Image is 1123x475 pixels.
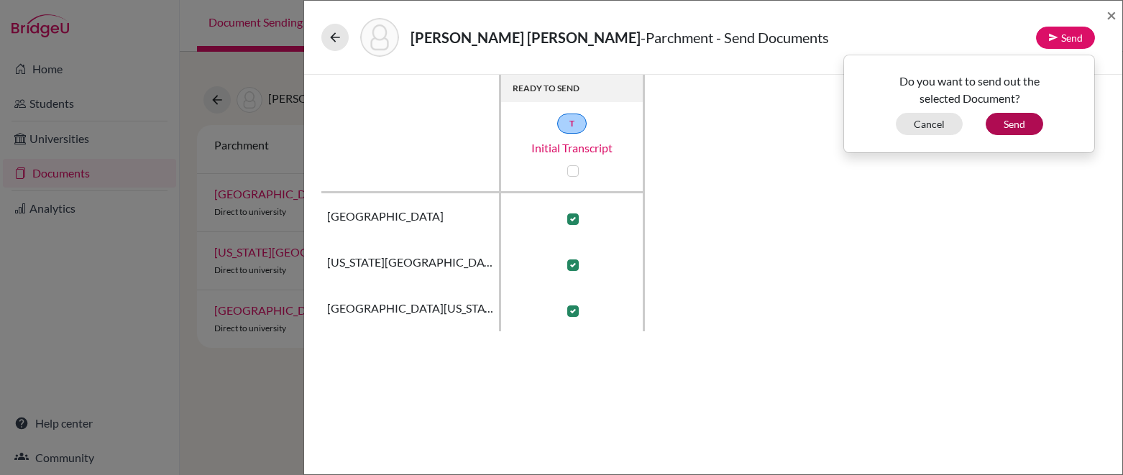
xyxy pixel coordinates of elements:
[557,114,587,134] a: T
[327,208,444,225] span: [GEOGRAPHIC_DATA]
[1106,4,1117,25] span: ×
[1106,6,1117,24] button: Close
[986,113,1043,135] button: Send
[843,55,1095,153] div: Send
[855,73,1083,107] p: Do you want to send out the selected Document?
[500,139,644,157] a: Initial Transcript
[327,254,493,271] span: [US_STATE][GEOGRAPHIC_DATA]
[327,300,493,317] span: [GEOGRAPHIC_DATA][US_STATE]
[501,75,645,102] th: READY TO SEND
[896,113,963,135] button: Cancel
[1036,27,1095,49] button: Send
[411,29,641,46] strong: [PERSON_NAME] [PERSON_NAME]
[641,29,829,46] span: - Parchment - Send Documents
